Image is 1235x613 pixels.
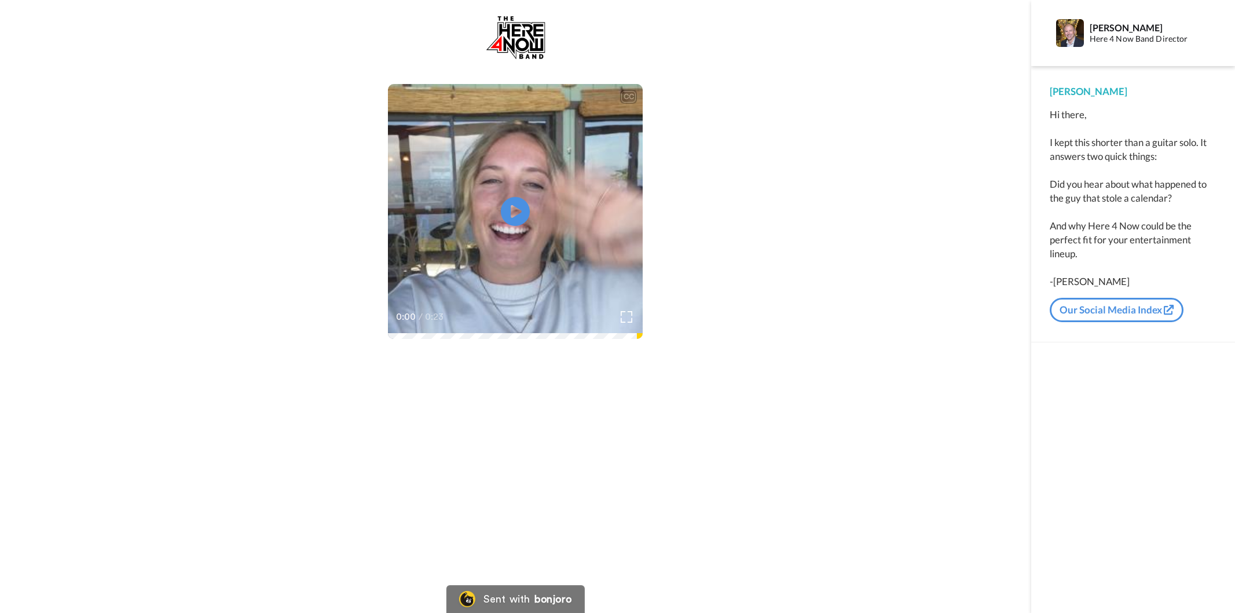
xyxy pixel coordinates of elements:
[425,310,445,324] span: 0:23
[446,585,584,613] a: Bonjoro LogoSent withbonjoro
[534,594,571,604] div: bonjoro
[1050,85,1216,98] div: [PERSON_NAME]
[483,594,530,604] div: Sent with
[310,356,721,588] iframe: Here 4 Now Live Demo
[1090,34,1216,44] div: Here 4 Now Band Director
[485,14,547,61] img: 746ae324-3557-4b54-bd27-16de213c7d5b
[621,311,632,323] img: Full screen
[1050,108,1216,289] div: Hi there, I kept this shorter than a guitar solo. It answers two quick things: Did you hear about...
[1050,298,1183,322] a: Our Social Media Index
[1056,19,1084,47] img: Profile Image
[621,91,636,103] div: CC
[1090,22,1216,33] div: [PERSON_NAME]
[459,591,475,607] img: Bonjoro Logo
[419,310,423,324] span: /
[396,310,416,324] span: 0:00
